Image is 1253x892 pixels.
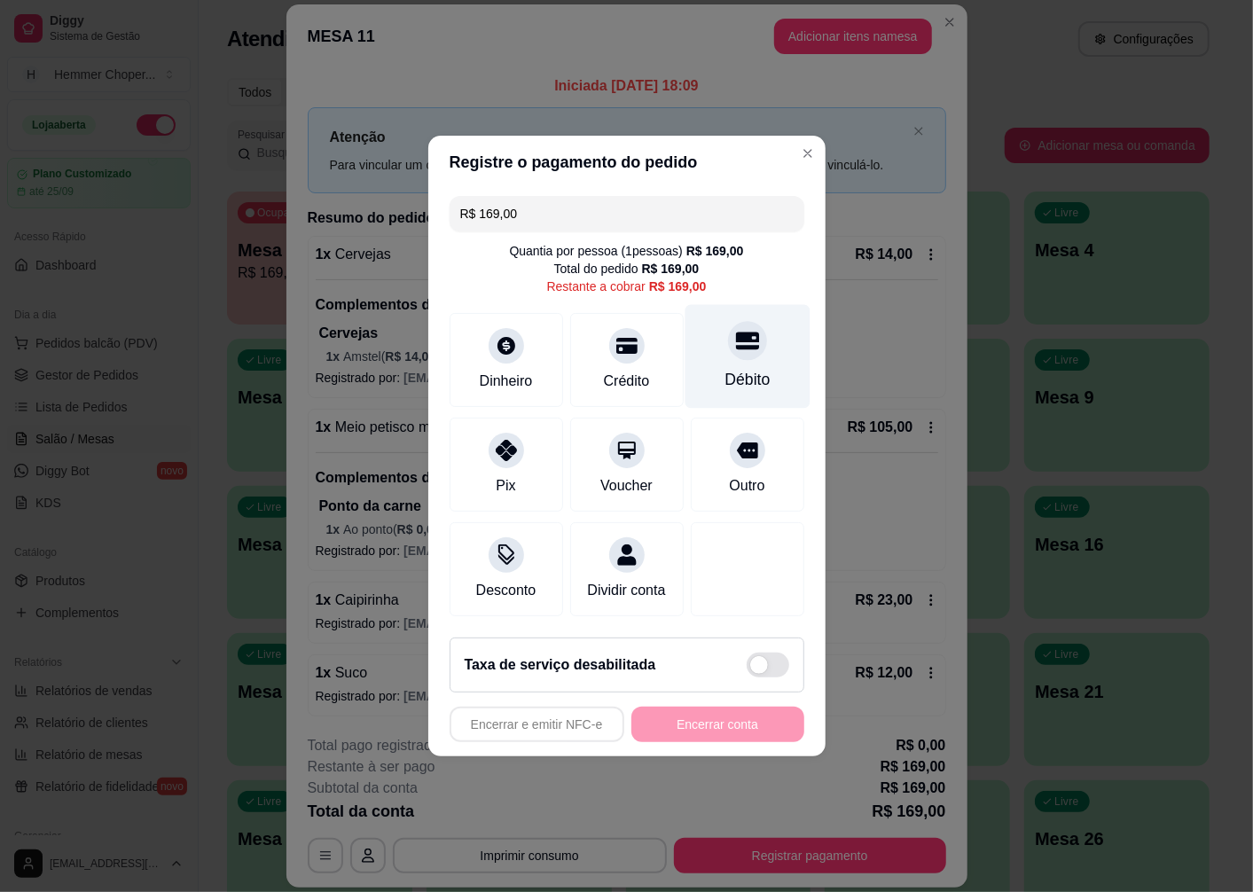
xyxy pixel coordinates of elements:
div: Restante a cobrar [547,278,707,295]
div: R$ 169,00 [642,260,700,278]
div: Voucher [600,475,653,497]
header: Registre o pagamento do pedido [428,136,826,189]
div: R$ 169,00 [649,278,707,295]
h2: Taxa de serviço desabilitada [465,654,656,676]
div: Dinheiro [480,371,533,392]
div: Total do pedido [554,260,700,278]
input: Ex.: hambúrguer de cordeiro [460,196,794,231]
div: Débito [724,368,770,391]
div: Quantia por pessoa ( 1 pessoas) [510,242,744,260]
div: Crédito [604,371,650,392]
div: Pix [496,475,515,497]
div: Desconto [476,580,536,601]
div: Dividir conta [587,580,665,601]
div: Outro [729,475,764,497]
div: R$ 169,00 [686,242,744,260]
button: Close [794,139,822,168]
